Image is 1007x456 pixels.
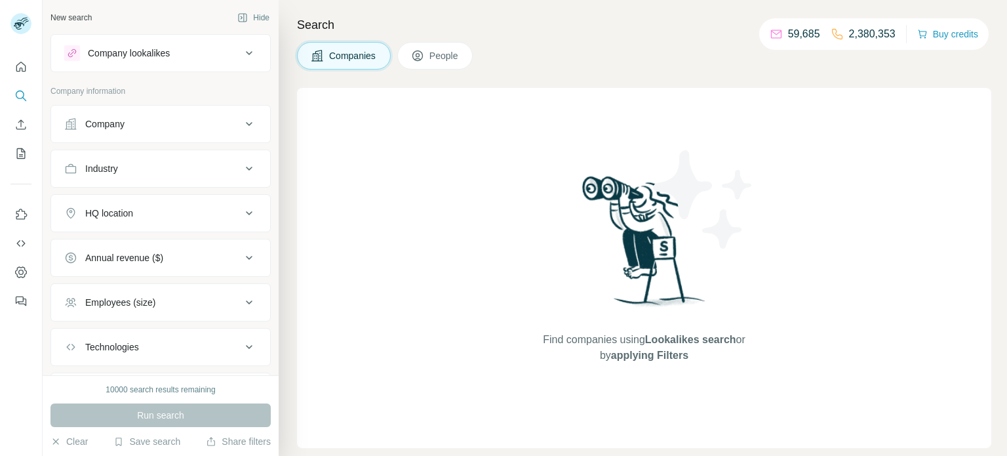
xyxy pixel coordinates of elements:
[10,84,31,108] button: Search
[10,113,31,136] button: Enrich CSV
[51,153,270,184] button: Industry
[429,49,460,62] span: People
[849,26,896,42] p: 2,380,353
[51,197,270,229] button: HQ location
[329,49,377,62] span: Companies
[10,232,31,255] button: Use Surfe API
[611,350,688,361] span: applying Filters
[645,334,736,345] span: Lookalikes search
[788,26,820,42] p: 59,685
[51,37,270,69] button: Company lookalikes
[50,85,271,97] p: Company information
[10,289,31,313] button: Feedback
[51,331,270,363] button: Technologies
[539,332,749,363] span: Find companies using or by
[10,142,31,165] button: My lists
[10,55,31,79] button: Quick start
[88,47,170,60] div: Company lookalikes
[106,384,215,396] div: 10000 search results remaining
[51,108,270,140] button: Company
[85,117,125,131] div: Company
[206,435,271,448] button: Share filters
[85,207,133,220] div: HQ location
[576,173,713,319] img: Surfe Illustration - Woman searching with binoculars
[85,162,118,175] div: Industry
[228,8,279,28] button: Hide
[85,251,163,264] div: Annual revenue ($)
[297,16,991,34] h4: Search
[50,435,88,448] button: Clear
[51,287,270,318] button: Employees (size)
[50,12,92,24] div: New search
[51,242,270,274] button: Annual revenue ($)
[10,203,31,226] button: Use Surfe on LinkedIn
[85,341,139,354] div: Technologies
[113,435,180,448] button: Save search
[917,25,978,43] button: Buy credits
[10,260,31,284] button: Dashboard
[644,140,762,259] img: Surfe Illustration - Stars
[85,296,155,309] div: Employees (size)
